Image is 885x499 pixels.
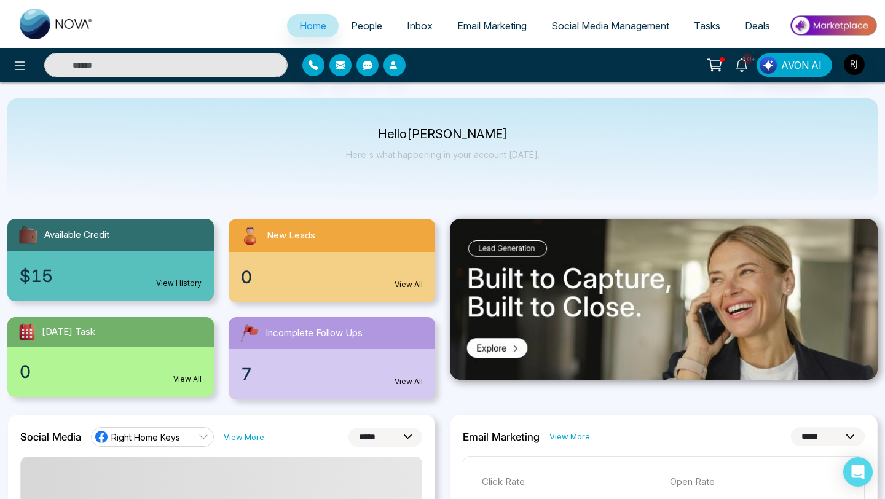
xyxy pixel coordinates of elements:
[789,12,878,39] img: Market-place.gif
[742,53,753,65] span: 10+
[844,54,865,75] img: User Avatar
[670,475,846,489] p: Open Rate
[760,57,777,74] img: Lead Flow
[733,14,782,37] a: Deals
[265,326,363,340] span: Incomplete Follow Ups
[694,20,720,32] span: Tasks
[551,20,669,32] span: Social Media Management
[42,325,95,339] span: [DATE] Task
[463,431,540,443] h2: Email Marketing
[539,14,682,37] a: Social Media Management
[843,457,873,487] div: Open Intercom Messenger
[17,322,37,342] img: todayTask.svg
[727,53,757,75] a: 10+
[351,20,382,32] span: People
[224,431,264,443] a: View More
[407,20,433,32] span: Inbox
[395,376,423,387] a: View All
[346,149,540,160] p: Here's what happening in your account [DATE].
[241,361,252,387] span: 7
[20,431,81,443] h2: Social Media
[238,224,262,247] img: newLeads.svg
[287,14,339,37] a: Home
[781,58,822,73] span: AVON AI
[241,264,252,290] span: 0
[20,263,53,289] span: $15
[549,431,590,442] a: View More
[44,228,109,242] span: Available Credit
[482,475,658,489] p: Click Rate
[450,219,878,380] img: .
[445,14,539,37] a: Email Marketing
[395,14,445,37] a: Inbox
[757,53,832,77] button: AVON AI
[20,9,93,39] img: Nova CRM Logo
[346,129,540,139] p: Hello [PERSON_NAME]
[238,322,261,344] img: followUps.svg
[682,14,733,37] a: Tasks
[20,359,31,385] span: 0
[111,431,180,443] span: Right Home Keys
[221,317,442,399] a: Incomplete Follow Ups7View All
[395,279,423,290] a: View All
[221,219,442,302] a: New Leads0View All
[267,229,315,243] span: New Leads
[156,278,202,289] a: View History
[173,374,202,385] a: View All
[339,14,395,37] a: People
[457,20,527,32] span: Email Marketing
[745,20,770,32] span: Deals
[17,224,39,246] img: availableCredit.svg
[299,20,326,32] span: Home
